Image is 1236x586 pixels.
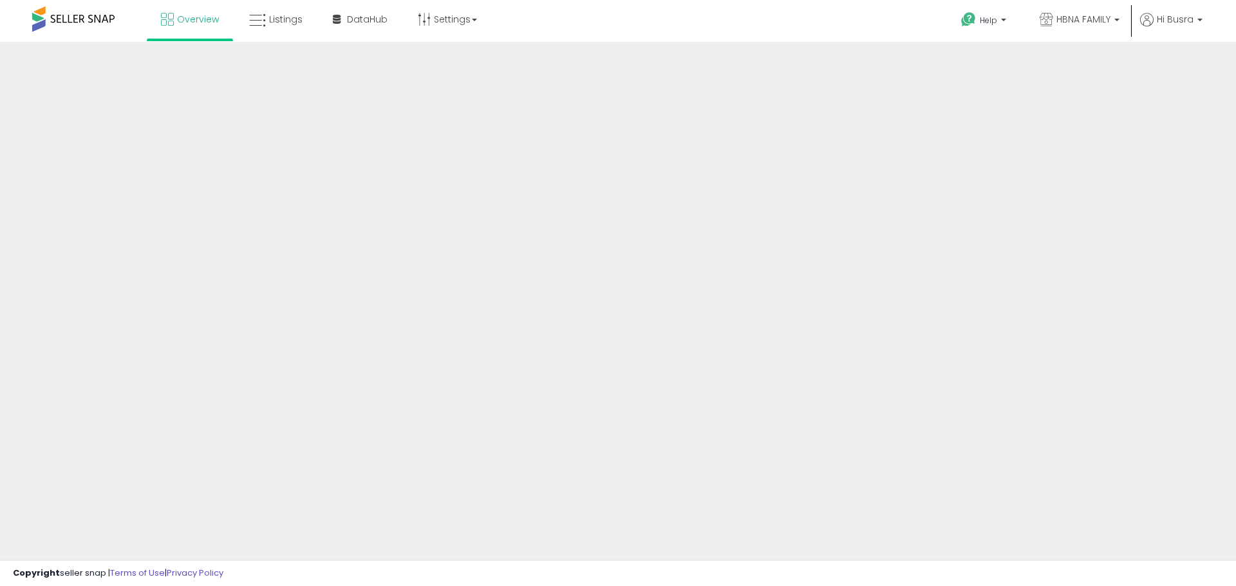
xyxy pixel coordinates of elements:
[269,13,303,26] span: Listings
[1056,13,1110,26] span: HBNA FAMILY
[1157,13,1194,26] span: Hi Busra
[167,567,223,579] a: Privacy Policy
[177,13,219,26] span: Overview
[13,567,223,580] div: seller snap | |
[951,2,1019,42] a: Help
[1140,13,1203,42] a: Hi Busra
[13,567,60,579] strong: Copyright
[960,12,977,28] i: Get Help
[110,567,165,579] a: Terms of Use
[347,13,388,26] span: DataHub
[980,15,997,26] span: Help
